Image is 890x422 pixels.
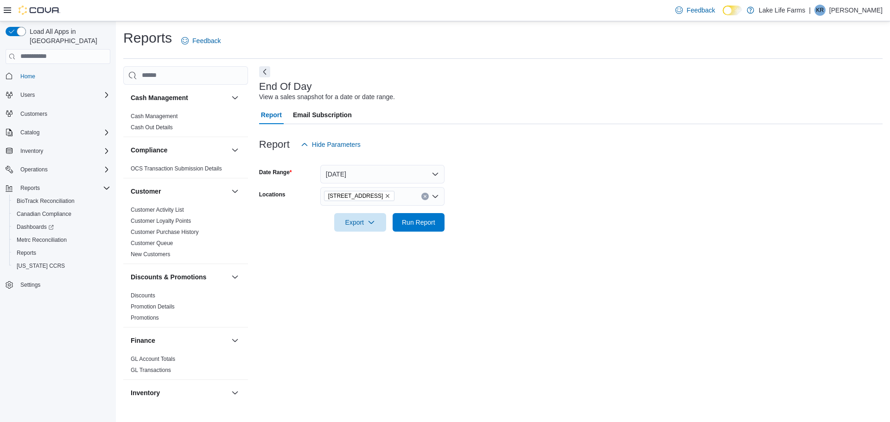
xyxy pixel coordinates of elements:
[17,108,110,120] span: Customers
[131,251,170,258] a: New Customers
[131,187,228,196] button: Customer
[259,139,290,150] h3: Report
[17,279,110,290] span: Settings
[123,163,248,178] div: Compliance
[131,113,178,120] span: Cash Management
[131,165,222,172] span: OCS Transaction Submission Details
[17,145,110,157] span: Inventory
[131,207,184,213] a: Customer Activity List
[131,239,173,247] span: Customer Queue
[131,388,228,397] button: Inventory
[20,166,48,173] span: Operations
[334,213,386,232] button: Export
[2,107,114,120] button: Customers
[13,195,110,207] span: BioTrack Reconciliation
[123,204,248,264] div: Customer
[123,111,248,137] div: Cash Management
[131,165,222,172] a: OCS Transaction Submission Details
[131,356,175,362] a: GL Account Totals
[13,221,110,233] span: Dashboards
[229,387,241,398] button: Inventory
[17,89,38,101] button: Users
[131,229,199,235] a: Customer Purchase History
[13,234,110,246] span: Metrc Reconciliation
[297,135,364,154] button: Hide Parameters
[131,124,173,131] a: Cash Out Details
[13,247,110,258] span: Reports
[131,93,228,102] button: Cash Management
[131,218,191,224] a: Customer Loyalty Points
[816,5,824,16] span: KR
[20,91,35,99] span: Users
[723,6,742,15] input: Dark Mode
[320,165,445,183] button: [DATE]
[17,262,65,270] span: [US_STATE] CCRS
[432,193,439,200] button: Open list of options
[17,164,51,175] button: Operations
[9,195,114,208] button: BioTrack Reconciliation
[2,278,114,291] button: Settings
[259,81,312,92] h3: End Of Day
[17,108,51,120] a: Customers
[17,210,71,218] span: Canadian Compliance
[131,292,155,299] a: Discounts
[178,31,224,50] a: Feedback
[17,127,110,138] span: Catalog
[687,6,715,15] span: Feedback
[2,88,114,101] button: Users
[17,197,75,205] span: BioTrack Reconciliation
[131,292,155,299] span: Discounts
[229,271,241,283] button: Discounts & Promotions
[123,353,248,379] div: Finance
[229,186,241,197] button: Customer
[261,106,282,124] span: Report
[17,70,110,82] span: Home
[809,5,811,16] p: |
[20,129,39,136] span: Catalog
[19,6,60,15] img: Cova
[20,110,47,118] span: Customers
[2,182,114,195] button: Reports
[17,127,43,138] button: Catalog
[13,260,110,271] span: Washington CCRS
[229,92,241,103] button: Cash Management
[131,93,188,102] h3: Cash Management
[131,303,175,310] a: Promotion Details
[9,233,114,246] button: Metrc Reconciliation
[131,314,159,321] span: Promotions
[20,281,40,289] span: Settings
[393,213,445,232] button: Run Report
[13,221,57,233] a: Dashboards
[6,66,110,316] nav: Complex example
[17,183,44,194] button: Reports
[9,220,114,233] a: Dashboards
[13,195,78,207] a: BioTrack Reconciliation
[17,145,47,157] button: Inventory
[2,69,114,83] button: Home
[814,5,826,16] div: Kate Rossow
[131,145,228,155] button: Compliance
[2,163,114,176] button: Operations
[421,193,429,200] button: Clear input
[9,246,114,259] button: Reports
[20,147,43,155] span: Inventory
[131,315,159,321] a: Promotions
[13,208,75,220] a: Canadian Compliance
[131,303,175,310] span: Promotion Details
[123,29,172,47] h1: Reports
[259,169,292,176] label: Date Range
[324,191,395,201] span: 4116 17 Mile Road
[192,36,221,45] span: Feedback
[13,260,69,271] a: [US_STATE] CCRS
[259,66,270,77] button: Next
[17,71,39,82] a: Home
[17,183,110,194] span: Reports
[328,191,383,201] span: [STREET_ADDRESS]
[131,366,171,374] span: GL Transactions
[20,184,40,192] span: Reports
[17,164,110,175] span: Operations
